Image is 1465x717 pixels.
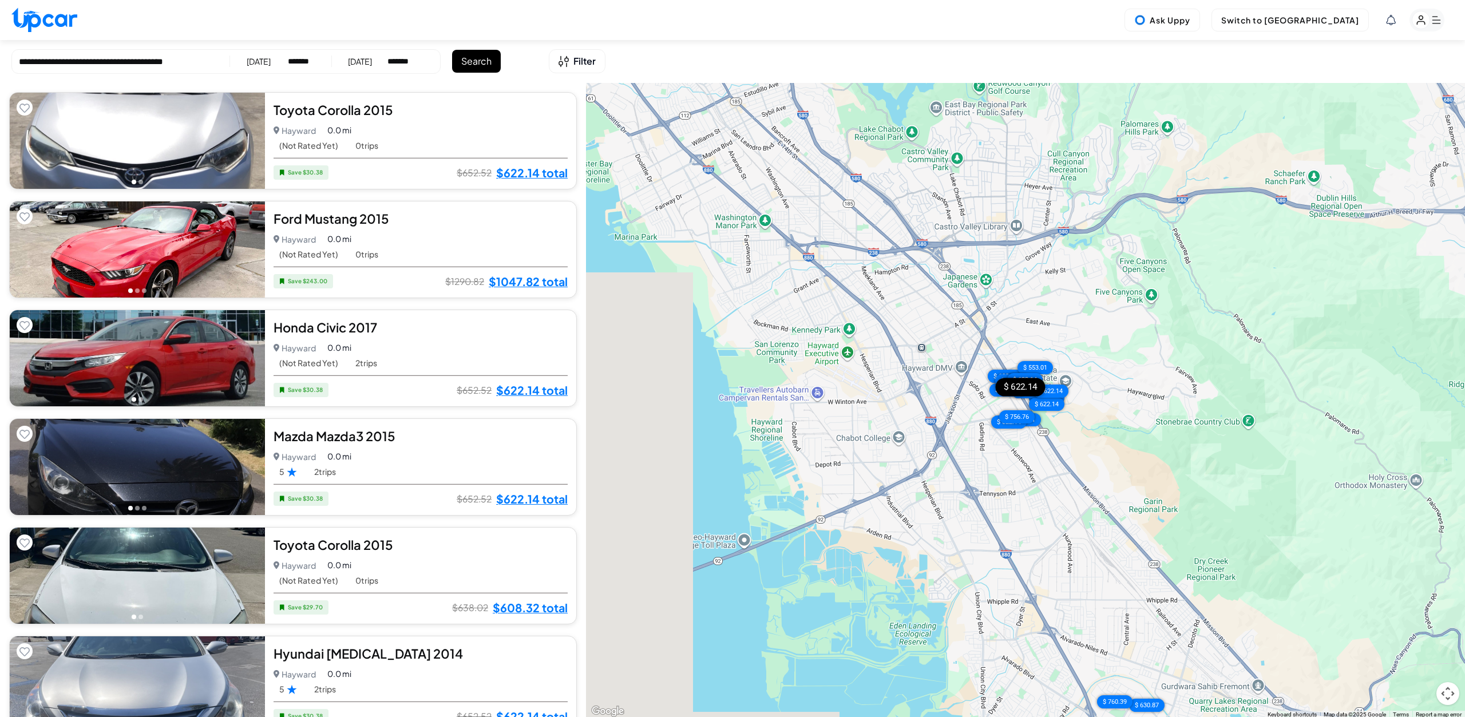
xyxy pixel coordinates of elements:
[279,684,297,694] span: 5
[1007,373,1043,386] div: $ 622.14
[128,288,133,293] button: Go to photo 1
[128,506,133,510] button: Go to photo 1
[549,49,605,73] button: Open filters
[496,165,568,180] a: $622.14 total
[274,645,568,662] div: Hyundai [MEDICAL_DATA] 2014
[138,615,143,619] button: Go to photo 2
[274,449,316,465] p: Hayward
[287,467,297,477] img: Star Rating
[10,201,265,298] img: Car Image
[989,383,1025,397] div: $ 622.14
[988,370,1023,383] div: $ 608.32
[457,493,492,505] span: $652.52
[1129,699,1165,712] div: $ 630.87
[142,506,146,510] button: Go to photo 3
[995,374,1031,387] div: $ 622.14
[287,684,297,694] img: Star Rating
[355,141,378,150] span: 0 trips
[138,180,143,184] button: Go to photo 2
[348,56,372,67] div: [DATE]
[10,528,265,624] img: Car Image
[17,534,33,550] button: Add to favorites
[279,576,338,585] span: (Not Rated Yet)
[314,684,336,694] span: 2 trips
[279,141,338,150] span: (Not Rated Yet)
[274,165,328,180] span: Save $ 30.38
[496,492,568,506] a: $622.14 total
[314,467,336,477] span: 2 trips
[274,536,568,553] div: Toyota Corolla 2015
[355,249,378,259] span: 0 trips
[279,249,338,259] span: (Not Rated Yet)
[999,410,1035,423] div: $ 756.76
[142,288,146,293] button: Go to photo 3
[1125,9,1200,31] button: Ask Uppy
[274,274,333,288] span: Save $ 243.00
[10,93,265,189] img: Car Image
[1211,9,1369,31] button: Switch to [GEOGRAPHIC_DATA]
[452,601,488,614] span: $638.02
[1017,361,1053,374] div: $ 553.01
[1029,398,1064,411] div: $ 622.14
[493,600,568,615] a: $608.32 total
[17,100,33,116] button: Add to favorites
[327,450,351,462] span: 0.0 mi
[327,342,351,354] span: 0.0 mi
[327,559,351,571] span: 0.0 mi
[279,467,297,477] span: 5
[355,358,377,368] span: 2 trips
[274,600,328,615] span: Save $ 29.70
[327,233,351,245] span: 0.0 mi
[135,288,140,293] button: Go to photo 2
[10,419,265,515] img: Car Image
[274,666,316,682] p: Hayward
[11,7,77,32] img: Upcar Logo
[274,492,328,506] span: Save $ 30.38
[274,427,568,445] div: Mazda Mazda3 2015
[1033,385,1068,398] div: $ 622.14
[991,415,1027,429] div: $ 622.14
[17,426,33,442] button: Add to favorites
[132,180,136,184] button: Go to photo 1
[995,378,1045,396] div: $ 622.14
[17,643,33,659] button: Add to favorites
[274,319,568,336] div: Honda Civic 2017
[573,54,596,68] span: Filter
[17,208,33,224] button: Add to favorites
[1134,14,1146,26] img: Uppy
[457,167,492,179] span: $652.52
[452,50,501,73] button: Search
[10,310,265,406] img: Car Image
[355,576,378,585] span: 0 trips
[274,122,316,138] p: Hayward
[1436,682,1459,705] button: Map camera controls
[274,101,568,118] div: Toyota Corolla 2015
[274,210,568,227] div: Ford Mustang 2015
[445,275,484,288] span: $1290.82
[274,383,328,397] span: Save $ 30.38
[274,557,316,573] p: Hayward
[135,506,140,510] button: Go to photo 2
[274,231,316,247] p: Hayward
[327,668,351,680] span: 0.0 mi
[247,56,271,67] div: [DATE]
[17,317,33,333] button: Add to favorites
[132,397,136,402] button: Go to photo 1
[138,397,143,402] button: Go to photo 2
[496,383,568,398] a: $622.14 total
[489,274,568,289] a: $1047.82 total
[327,124,351,136] span: 0.0 mi
[132,615,136,619] button: Go to photo 1
[1097,695,1133,708] div: $ 760.39
[279,358,338,368] span: (Not Rated Yet)
[274,340,316,356] p: Hayward
[457,384,492,397] span: $652.52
